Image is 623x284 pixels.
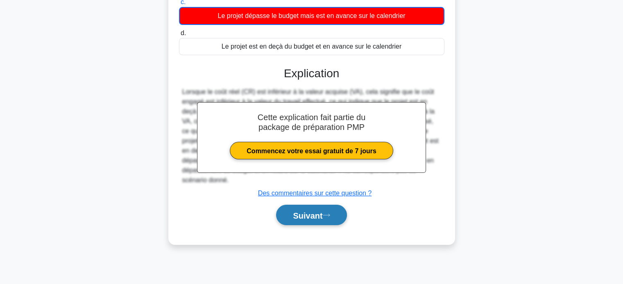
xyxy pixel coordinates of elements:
[230,142,393,159] a: Commencez votre essai gratuit de 7 jours
[217,12,405,19] font: Le projet dépasse le budget mais est en avance sur le calendrier
[222,43,401,50] font: Le projet est en deçà du budget et en avance sur le calendrier
[258,190,372,197] a: Des commentaires sur cette question ?
[276,205,347,226] button: Suivant
[284,67,339,80] font: Explication
[293,211,322,220] font: Suivant
[181,29,186,36] font: d.
[182,88,439,183] font: Lorsque le coût réel (CR) est inférieur à la valeur acquise (VA), cela signifie que le coût engag...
